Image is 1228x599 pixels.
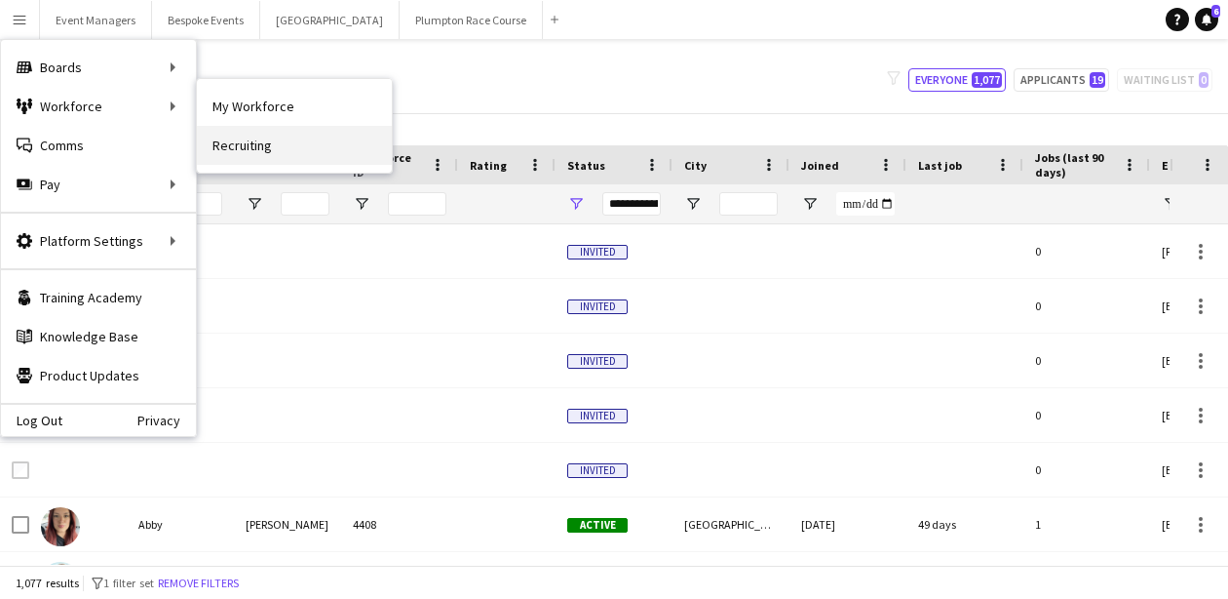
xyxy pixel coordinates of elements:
[567,299,628,314] span: Invited
[836,192,895,216] input: Joined Filter Input
[1211,5,1220,18] span: 6
[154,573,243,594] button: Remove filters
[908,68,1006,92] button: Everyone1,077
[918,158,962,173] span: Last job
[1,48,196,87] div: Boards
[12,461,29,479] input: Row Selection is disabled for this row (unchecked)
[1162,195,1179,213] button: Open Filter Menu
[1090,72,1105,88] span: 19
[137,413,196,428] a: Privacy
[1162,158,1193,173] span: Email
[972,72,1002,88] span: 1,077
[906,498,1023,551] div: 49 days
[400,1,543,39] button: Plumpton Race Course
[341,498,458,551] div: 4408
[719,192,778,216] input: City Filter Input
[789,498,906,551] div: [DATE]
[260,1,400,39] button: [GEOGRAPHIC_DATA]
[1035,150,1115,180] span: Jobs (last 90 days)
[41,507,80,546] img: Abby Kennedy
[672,498,789,551] div: [GEOGRAPHIC_DATA]
[1023,279,1150,333] div: 0
[1023,334,1150,387] div: 0
[1,317,196,356] a: Knowledge Base
[197,87,392,126] a: My Workforce
[567,158,605,173] span: Status
[388,192,446,216] input: Workforce ID Filter Input
[127,498,234,551] div: Abby
[567,354,628,369] span: Invited
[152,1,260,39] button: Bespoke Events
[684,195,702,213] button: Open Filter Menu
[103,576,154,590] span: 1 filter set
[1014,68,1109,92] button: Applicants19
[1,356,196,395] a: Product Updates
[567,195,585,213] button: Open Filter Menu
[1,221,196,260] div: Platform Settings
[234,498,341,551] div: [PERSON_NAME]
[246,195,263,213] button: Open Filter Menu
[1,278,196,317] a: Training Academy
[197,126,392,165] a: Recruiting
[353,195,370,213] button: Open Filter Menu
[1023,498,1150,551] div: 1
[1023,388,1150,442] div: 0
[567,245,628,260] span: Invited
[1,413,62,428] a: Log Out
[470,158,507,173] span: Rating
[1023,443,1150,497] div: 0
[567,463,628,478] span: Invited
[1023,224,1150,278] div: 0
[1195,8,1218,31] a: 6
[801,158,839,173] span: Joined
[173,192,222,216] input: First Name Filter Input
[801,195,819,213] button: Open Filter Menu
[281,192,329,216] input: Last Name Filter Input
[567,518,628,533] span: Active
[684,158,707,173] span: City
[40,1,152,39] button: Event Managers
[567,409,628,423] span: Invited
[1,87,196,126] div: Workforce
[1,165,196,204] div: Pay
[1,126,196,165] a: Comms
